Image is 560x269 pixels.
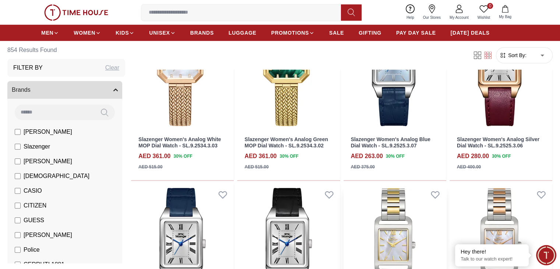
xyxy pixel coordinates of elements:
[536,245,556,265] div: Chat Widget
[24,142,50,151] span: Slazenger
[492,153,511,160] span: 30 % OFF
[244,164,268,170] div: AED 515.00
[229,29,257,36] span: LUGGAGE
[457,136,539,149] a: Slazenger Women's Analog Silver Dial Watch - SL.9.2525.3.06
[271,29,309,36] span: PROMOTIONS
[24,186,42,195] span: CASIO
[138,164,162,170] div: AED 515.00
[190,26,214,39] a: BRANDS
[451,29,490,36] span: [DATE] DEALS
[419,3,445,22] a: Our Stores
[271,26,314,39] a: PROMOTIONS
[351,152,383,161] h4: AED 263.00
[451,26,490,39] a: [DATE] DEALS
[279,153,298,160] span: 30 % OFF
[396,29,436,36] span: PAY DAY SALE
[7,41,125,59] h6: 854 Results Found
[386,153,405,160] span: 30 % OFF
[24,157,72,166] span: [PERSON_NAME]
[229,26,257,39] a: LUGGAGE
[44,4,108,21] img: ...
[138,136,221,149] a: Slazenger Women's Analog White MOP Dial Watch - SL.9.2534.3.03
[15,247,21,253] input: Police
[116,26,134,39] a: KIDS
[13,63,43,72] h3: Filter By
[507,52,526,59] span: Sort By:
[359,29,381,36] span: GIFTING
[24,216,44,225] span: GUESS
[7,81,122,99] button: Brands
[116,29,129,36] span: KIDS
[190,29,214,36] span: BRANDS
[404,15,417,20] span: Help
[74,29,95,36] span: WOMEN
[461,248,523,255] div: Hey there!
[402,3,419,22] a: Help
[487,3,493,9] span: 0
[15,217,21,223] input: GUESS
[15,129,21,135] input: [PERSON_NAME]
[359,26,381,39] a: GIFTING
[475,15,493,20] span: Wishlist
[244,136,328,149] a: Slazenger Women's Analog Green MOP Dial Watch - SL.9.2534.3.02
[15,144,21,150] input: Slazenger
[351,136,430,149] a: Slazenger Women's Analog Blue Dial Watch - SL.9.2525.3.07
[457,152,489,161] h4: AED 280.00
[12,85,31,94] span: Brands
[24,245,40,254] span: Police
[494,4,516,21] button: My Bag
[447,15,472,20] span: My Account
[24,260,64,269] span: CERRUTI 1881
[15,262,21,268] input: CERRUTI 1881
[24,201,46,210] span: CITIZEN
[105,63,119,72] div: Clear
[149,26,175,39] a: UNISEX
[15,158,21,164] input: [PERSON_NAME]
[138,152,170,161] h4: AED 361.00
[15,173,21,179] input: [DEMOGRAPHIC_DATA]
[396,26,436,39] a: PAY DAY SALE
[457,164,481,170] div: AED 400.00
[173,153,192,160] span: 30 % OFF
[461,256,523,262] p: Talk to our watch expert!
[24,172,89,181] span: [DEMOGRAPHIC_DATA]
[15,188,21,194] input: CASIO
[24,231,72,240] span: [PERSON_NAME]
[41,29,53,36] span: MEN
[329,26,344,39] a: SALE
[496,14,514,20] span: My Bag
[329,29,344,36] span: SALE
[473,3,494,22] a: 0Wishlist
[499,52,526,59] button: Sort By:
[24,127,72,136] span: [PERSON_NAME]
[15,232,21,238] input: [PERSON_NAME]
[74,26,101,39] a: WOMEN
[351,164,375,170] div: AED 375.00
[15,203,21,209] input: CITIZEN
[244,152,277,161] h4: AED 361.00
[41,26,59,39] a: MEN
[149,29,170,36] span: UNISEX
[420,15,444,20] span: Our Stores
